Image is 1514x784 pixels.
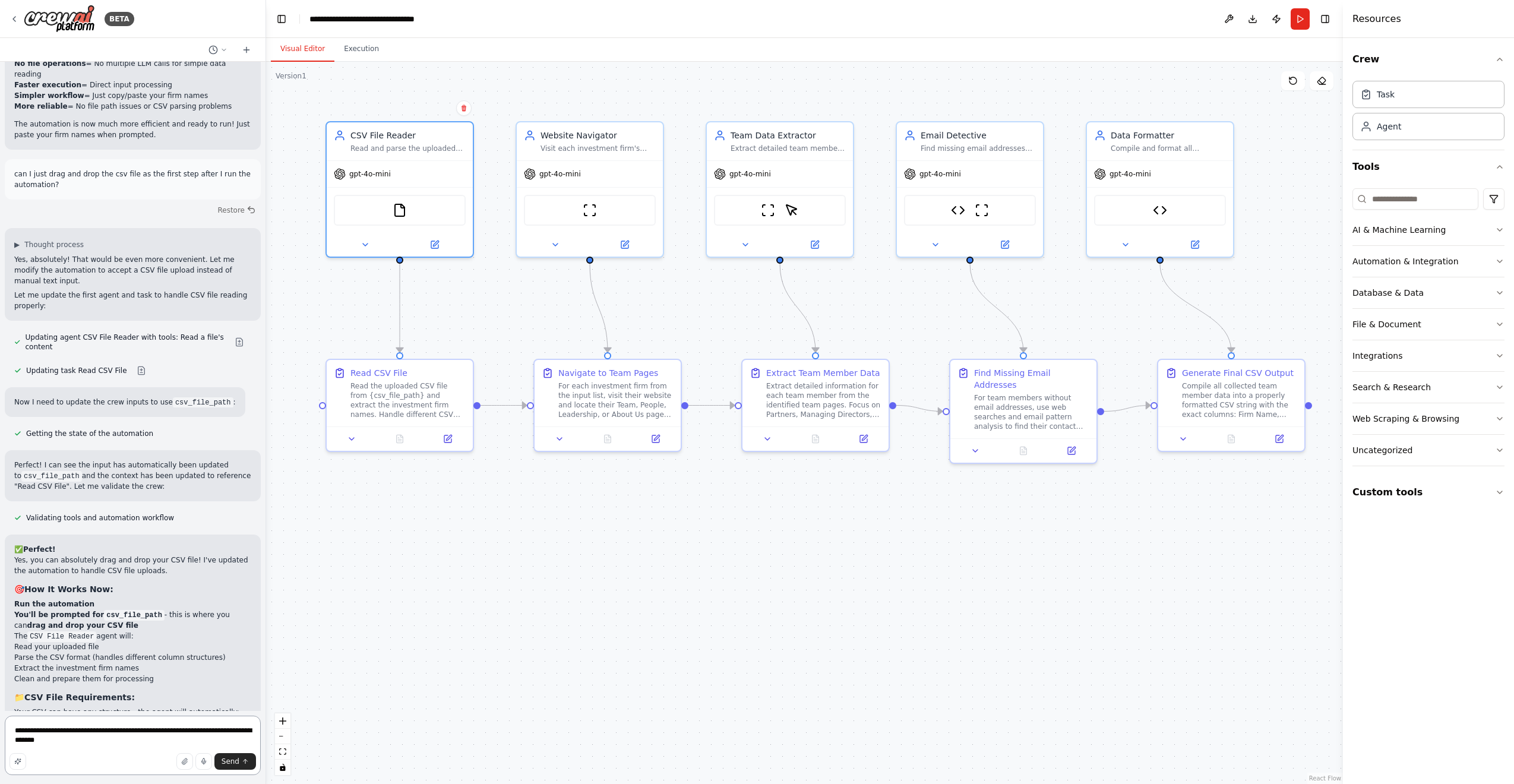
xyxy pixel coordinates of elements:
button: Hide left sidebar [273,11,290,27]
div: CSV File ReaderRead and parse the uploaded CSV file containing investment firm names from {csv_fi... [325,121,474,258]
a: React Flow attribution [1309,775,1341,782]
div: Version 1 [276,71,306,81]
div: Find Missing Email AddressesFor team members without email addresses, use web searches and email ... [949,359,1098,464]
div: Navigate to Team PagesFor each investment firm from the input list, visit their website and locat... [533,359,682,452]
div: Extract detailed information for each team member from the identified team pages. Focus on Partne... [766,381,881,419]
img: ScrapeElementFromWebsiteTool [785,203,799,217]
div: AI & Machine Learning [1352,224,1446,236]
span: gpt-4o-mini [539,169,581,179]
div: For each investment firm from the input list, visit their website and locate their Team, People, ... [558,381,674,419]
div: Read and parse the uploaded CSV file containing investment firm names from {csv_file_path} and ex... [350,144,466,153]
div: Email Detective [921,129,1036,141]
div: Integrations [1352,350,1402,362]
li: The agent will: [14,631,251,684]
img: CSV Data Formatter Tool [1153,203,1167,217]
g: Edge from 66c40db5-fca1-47a8-b62b-955c58807eb6 to 7c5f8aca-7234-46b7-ba74-13b5860eb75e [1154,264,1237,352]
span: Getting the state of the automation [26,429,153,438]
button: Open in side panel [401,238,468,252]
g: Edge from ff13996d-5a0e-4d4c-87e0-76466350474c to 544d40df-05d6-4dfd-a2e9-ce69ebf5b13a [394,264,406,352]
button: Restore [213,202,261,219]
div: Automation & Integration [1352,255,1459,267]
div: Email DetectiveFind missing email addresses for team members using web searches, company email pa... [896,121,1044,258]
div: Data Formatter [1111,129,1226,141]
strong: More reliable [14,102,68,110]
g: Edge from 544d40df-05d6-4dfd-a2e9-ce69ebf5b13a to ae3602cc-9221-405c-a2dd-53cf81d706b3 [481,400,527,412]
h4: Resources [1352,12,1401,26]
p: can I just drag and drop the csv file as the first step after I run the automation? [14,169,251,190]
button: Automation & Integration [1352,246,1504,277]
button: Click to speak your automation idea [195,753,212,770]
div: Compile all collected team member data into a properly formatted CSV string with the exact column... [1182,381,1297,419]
div: Find Missing Email Addresses [974,367,1089,391]
div: Website NavigatorVisit each investment firm's website and locate their Team, People, or About Us ... [516,121,664,258]
strong: No file operations [14,59,86,68]
li: = No multiple LLM calls for simple data reading [14,58,251,80]
div: Task [1377,88,1395,100]
div: Visit each investment firm's website and locate their Team, People, or About Us pages where team ... [541,144,656,153]
button: Uncategorized [1352,435,1504,466]
button: Open in side panel [843,432,884,446]
div: Search & Research [1352,381,1431,393]
div: Generate Final CSV OutputCompile all collected team member data into a properly formatted CSV str... [1157,359,1306,452]
strong: You'll be prompted for [14,611,165,619]
img: FileReadTool [393,203,407,217]
button: Delete node [456,100,472,116]
li: - this is where you can [14,609,251,631]
p: The automation is now much more efficient and ready to run! Just paste your firm names when promp... [14,119,251,140]
button: Execution [334,37,388,62]
div: Web Scraping & Browsing [1352,413,1459,425]
button: Open in side panel [1259,432,1300,446]
p: Let me update the first agent and task to handle CSV file reading properly: [14,290,251,311]
button: Database & Data [1352,277,1504,308]
h3: 🎯 [14,583,251,595]
span: Updating agent CSV File Reader with tools: Read a file's content [26,333,225,352]
div: Find missing email addresses for team members using web searches, company email patterns, and dom... [921,144,1036,153]
g: Edge from ae3602cc-9221-405c-a2dd-53cf81d706b3 to 266cc5e6-058a-4650-aad5-6cf5672787a0 [688,400,735,412]
span: gpt-4o-mini [1110,169,1151,179]
div: For team members without email addresses, use web searches and email pattern analysis to find the... [974,393,1089,431]
button: Open in side panel [1051,444,1092,458]
nav: breadcrumb [309,13,443,25]
button: fit view [275,744,290,760]
code: csv_file_path [104,610,165,621]
code: csv_file_path [173,397,233,408]
g: Edge from 266cc5e6-058a-4650-aad5-6cf5672787a0 to a0820c7e-49d7-4a28-9824-ae306ceef594 [896,400,943,418]
button: Integrations [1352,340,1504,371]
li: = Just copy/paste your firm names [14,90,251,101]
li: Extract the investment firm names [14,663,251,674]
p: Now I need to update the crew inputs to use : [14,397,236,407]
div: Agent [1377,121,1401,132]
strong: drag and drop your CSV file [27,621,138,630]
button: Upload files [176,753,193,770]
button: No output available [1206,432,1257,446]
button: Hide right sidebar [1317,11,1333,27]
span: ▶ [14,240,20,249]
code: CSV File Reader [27,631,96,642]
div: Extract Team Member Data [766,367,880,379]
button: Switch to previous chat [204,43,232,57]
strong: How It Works Now: [24,584,113,594]
li: Parse the CSV format (handles different column structures) [14,652,251,663]
button: Custom tools [1352,476,1504,509]
div: Read CSV File [350,367,407,379]
button: Open in side panel [1161,238,1228,252]
div: Compile and format all extracted team member data into a properly structured CSV format with colu... [1111,144,1226,153]
div: Crew [1352,76,1504,150]
div: Read the uploaded CSV file from {csv_file_path} and extract the investment firm names. Handle dif... [350,381,466,419]
strong: Run the automation [14,600,94,608]
h2: ✅ [14,544,251,555]
strong: CSV File Requirements: [24,693,135,702]
button: Open in side panel [427,432,468,446]
span: gpt-4o-mini [349,169,391,179]
button: Start a new chat [237,43,256,57]
div: Navigate to Team Pages [558,367,658,379]
button: AI & Machine Learning [1352,214,1504,245]
g: Edge from a0820c7e-49d7-4a28-9824-ae306ceef594 to 7c5f8aca-7234-46b7-ba74-13b5860eb75e [1104,400,1150,418]
h3: 📁 [14,691,251,703]
img: ScrapeWebsiteTool [975,203,989,217]
img: Email Pattern Generator Tool [951,203,965,217]
button: zoom in [275,713,290,729]
button: No output available [791,432,841,446]
button: zoom out [275,729,290,744]
img: ScrapeWebsiteTool [761,203,775,217]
